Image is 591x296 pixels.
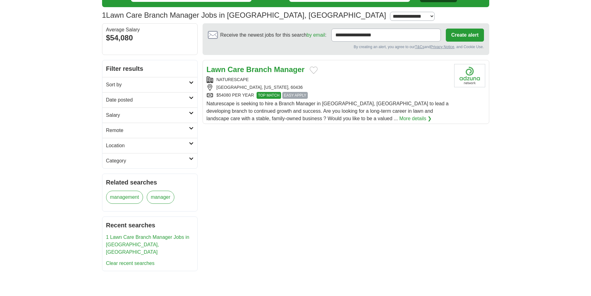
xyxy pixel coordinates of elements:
div: $54,080 [106,32,194,43]
a: manager [147,191,174,204]
a: Lawn Care Branch Manager [207,65,305,74]
strong: Lawn [207,65,226,74]
h2: Sort by [106,81,189,89]
a: Clear recent searches [106,261,155,266]
h2: Recent searches [106,221,194,230]
div: [GEOGRAPHIC_DATA], [US_STATE], 60436 [207,84,449,91]
a: Date posted [102,92,197,107]
h2: Related searches [106,178,194,187]
a: 1 Lawn Care Branch Manager Jobs in [GEOGRAPHIC_DATA], [GEOGRAPHIC_DATA] [106,235,190,255]
div: NATURESCAPE [207,76,449,83]
span: TOP MATCH [257,92,281,99]
div: $54080 PER YEAR [207,92,449,99]
a: Location [102,138,197,153]
a: More details ❯ [399,115,432,122]
strong: Manager [274,65,305,74]
span: Receive the newest jobs for this search : [220,31,326,39]
h2: Salary [106,112,189,119]
h1: Lawn Care Branch Manager Jobs in [GEOGRAPHIC_DATA], [GEOGRAPHIC_DATA] [102,11,386,19]
button: Add to favorite jobs [310,66,318,74]
a: Category [102,153,197,168]
h2: Filter results [102,60,197,77]
h2: Remote [106,127,189,134]
h2: Category [106,157,189,165]
strong: Branch [246,65,272,74]
span: Naturescape is seeking to hire a Branch Manager in [GEOGRAPHIC_DATA], [GEOGRAPHIC_DATA] to lead a... [207,101,449,121]
button: Create alert [446,29,484,42]
a: T&Cs [415,45,424,49]
a: Salary [102,107,197,123]
img: Company logo [454,64,485,87]
a: management [106,191,143,204]
a: Privacy Notice [430,45,454,49]
span: 1 [102,10,106,21]
strong: Care [228,65,244,74]
h2: Location [106,142,189,149]
h2: Date posted [106,96,189,104]
span: EASY APPLY [282,92,308,99]
a: Remote [102,123,197,138]
a: Sort by [102,77,197,92]
a: by email [307,32,325,38]
div: By creating an alert, you agree to our and , and Cookie Use. [208,44,484,50]
div: Average Salary [106,27,194,32]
